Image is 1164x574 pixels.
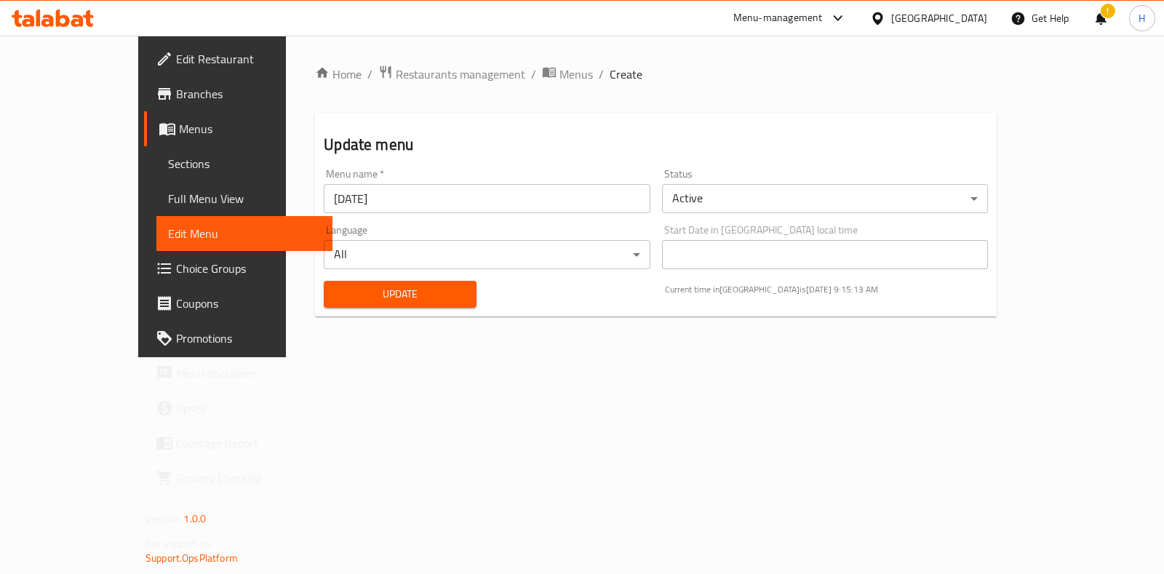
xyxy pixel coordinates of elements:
[176,295,321,312] span: Coupons
[176,469,321,487] span: Grocery Checklist
[324,281,477,308] button: Update
[179,120,321,137] span: Menus
[665,283,988,296] p: Current time in [GEOGRAPHIC_DATA] is [DATE] 9:15:13 AM
[367,65,372,83] li: /
[144,356,332,391] a: Menu disclaimer
[176,399,321,417] span: Upsell
[378,65,525,84] a: Restaurants management
[176,50,321,68] span: Edit Restaurant
[733,9,823,27] div: Menu-management
[176,260,321,277] span: Choice Groups
[145,549,238,567] a: Support.OpsPlatform
[335,285,465,303] span: Update
[144,76,332,111] a: Branches
[145,534,212,553] span: Get support on:
[315,65,362,83] a: Home
[145,509,181,528] span: Version:
[156,146,332,181] a: Sections
[176,364,321,382] span: Menu disclaimer
[610,65,642,83] span: Create
[396,65,525,83] span: Restaurants management
[176,85,321,103] span: Branches
[144,426,332,461] a: Coverage Report
[144,391,332,426] a: Upsell
[324,184,650,213] input: Please enter Menu name
[1139,10,1145,26] span: H
[144,286,332,321] a: Coupons
[662,184,988,213] div: Active
[144,321,332,356] a: Promotions
[144,461,332,495] a: Grocery Checklist
[531,65,536,83] li: /
[144,111,332,146] a: Menus
[324,240,650,269] div: All
[144,41,332,76] a: Edit Restaurant
[156,216,332,251] a: Edit Menu
[891,10,987,26] div: [GEOGRAPHIC_DATA]
[599,65,604,83] li: /
[542,65,593,84] a: Menus
[183,509,206,528] span: 1.0.0
[324,134,988,156] h2: Update menu
[168,190,321,207] span: Full Menu View
[168,155,321,172] span: Sections
[315,65,997,84] nav: breadcrumb
[176,434,321,452] span: Coverage Report
[144,251,332,286] a: Choice Groups
[168,225,321,242] span: Edit Menu
[156,181,332,216] a: Full Menu View
[176,330,321,347] span: Promotions
[559,65,593,83] span: Menus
